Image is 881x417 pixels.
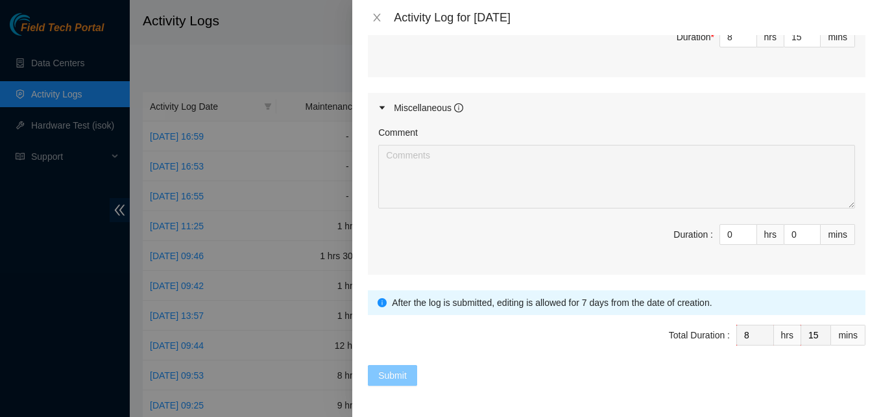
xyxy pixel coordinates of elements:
div: mins [831,325,865,346]
div: mins [821,224,855,245]
textarea: Comment [378,145,855,208]
span: close [372,12,382,23]
div: Duration : [673,227,713,242]
div: hrs [757,224,784,245]
div: Duration [677,30,714,44]
span: info-circle [378,298,387,307]
button: Submit [368,365,417,386]
div: hrs [757,27,784,47]
div: mins [821,27,855,47]
div: Activity Log for [DATE] [394,10,865,25]
button: Close [368,12,386,24]
div: hrs [774,325,801,346]
div: Total Duration : [669,328,730,342]
span: Submit [378,368,407,383]
label: Comment [378,125,418,140]
div: Miscellaneous [394,101,463,115]
div: After the log is submitted, editing is allowed for 7 days from the date of creation. [392,296,856,310]
div: Miscellaneous info-circle [368,93,865,123]
span: info-circle [454,103,463,112]
span: caret-right [378,104,386,112]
